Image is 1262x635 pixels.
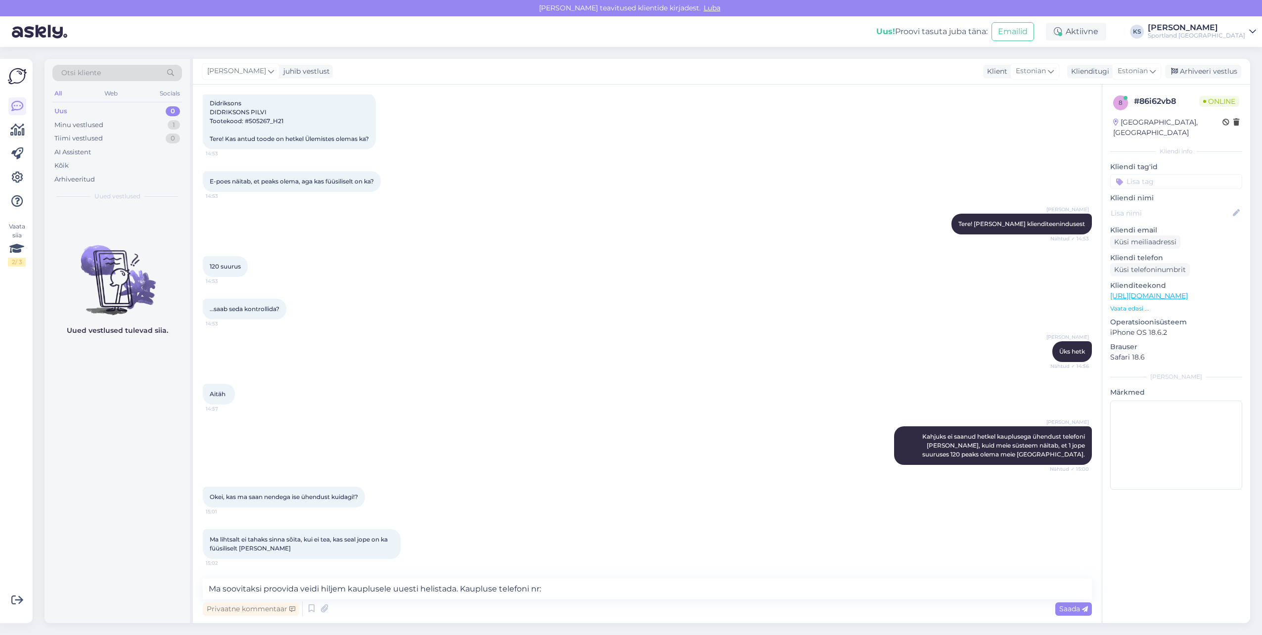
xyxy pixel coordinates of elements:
[210,305,279,313] span: …saab seda kontrollida?
[1050,235,1089,242] span: Nähtud ✓ 14:53
[1050,363,1089,370] span: Nähtud ✓ 14:56
[206,508,243,515] span: 15:01
[1067,66,1109,77] div: Klienditugi
[1110,225,1242,235] p: Kliendi email
[8,258,26,267] div: 2 / 3
[210,536,389,552] span: Ma lihtsalt ei tahaks sinna sõita, kui ei tea, kas seal jope on ka füüsiliselt [PERSON_NAME]
[102,87,120,100] div: Web
[206,192,243,200] span: 14:53
[54,134,103,143] div: Tiimi vestlused
[166,106,180,116] div: 0
[8,222,26,267] div: Vaata siia
[210,263,241,270] span: 120 suurus
[1110,263,1190,276] div: Küsi telefoninumbrit
[210,390,225,398] span: Aitäh
[210,178,374,185] span: E-poes näitab, et peaks olema, aga kas füüsiliselt on ka?
[958,220,1085,227] span: Tere! [PERSON_NAME] klienditeenindusest
[1046,23,1106,41] div: Aktiivne
[1110,280,1242,291] p: Klienditeekond
[206,277,243,285] span: 14:53
[1118,66,1148,77] span: Estonian
[52,87,64,100] div: All
[67,325,168,336] p: Uued vestlused tulevad siia.
[1050,465,1089,473] span: Nähtud ✓ 15:00
[61,68,101,78] span: Otsi kliente
[876,26,988,38] div: Proovi tasuta juba täna:
[1165,65,1241,78] div: Arhiveeri vestlus
[54,175,95,184] div: Arhiveeritud
[1110,342,1242,352] p: Brauser
[1110,193,1242,203] p: Kliendi nimi
[54,106,67,116] div: Uus
[1046,333,1089,341] span: [PERSON_NAME]
[1110,372,1242,381] div: [PERSON_NAME]
[1110,352,1242,363] p: Safari 18.6
[1148,24,1256,40] a: [PERSON_NAME]Sportland [GEOGRAPHIC_DATA]
[210,493,358,500] span: Okei, kas ma saan nendega ise ühendust kuidagi!?
[922,433,1086,458] span: Kahjuks ei saanud hetkel kauplusega ühendust telefoni [PERSON_NAME], kuid meie süsteem näitab, et...
[1110,174,1242,189] input: Lisa tag
[279,66,330,77] div: juhib vestlust
[94,192,140,201] span: Uued vestlused
[1110,317,1242,327] p: Operatsioonisüsteem
[992,22,1034,41] button: Emailid
[876,27,895,36] b: Uus!
[1199,96,1239,107] span: Online
[210,99,369,142] span: Didriksons DIDRIKSONS PILVI Tootekood: #505267_H21 Tere! Kas antud toode on hetkel Ülemistes olem...
[207,66,266,77] span: [PERSON_NAME]
[1059,604,1088,613] span: Saada
[1148,32,1245,40] div: Sportland [GEOGRAPHIC_DATA]
[1059,348,1085,355] span: Üks hetk
[1110,291,1188,300] a: [URL][DOMAIN_NAME]
[1110,147,1242,156] div: Kliendi info
[1148,24,1245,32] div: [PERSON_NAME]
[1110,235,1180,249] div: Küsi meiliaadressi
[1016,66,1046,77] span: Estonian
[203,579,1092,599] textarea: Ma soovitaksi proovida veidi hiljem kauplusele uuesti helistada. Kaupluse telefoni nr:
[158,87,182,100] div: Socials
[1111,208,1231,219] input: Lisa nimi
[54,161,69,171] div: Kõik
[1046,418,1089,426] span: [PERSON_NAME]
[203,602,299,616] div: Privaatne kommentaar
[206,150,243,157] span: 14:53
[701,3,723,12] span: Luba
[1119,99,1123,106] span: 8
[206,559,243,567] span: 15:02
[45,227,190,317] img: No chats
[1134,95,1199,107] div: # 86i62vb8
[1110,253,1242,263] p: Kliendi telefon
[1110,304,1242,313] p: Vaata edasi ...
[1130,25,1144,39] div: KS
[1113,117,1222,138] div: [GEOGRAPHIC_DATA], [GEOGRAPHIC_DATA]
[168,120,180,130] div: 1
[206,320,243,327] span: 14:53
[206,405,243,412] span: 14:57
[8,67,27,86] img: Askly Logo
[1110,387,1242,398] p: Märkmed
[1110,327,1242,338] p: iPhone OS 18.6.2
[166,134,180,143] div: 0
[54,120,103,130] div: Minu vestlused
[1046,206,1089,213] span: [PERSON_NAME]
[983,66,1007,77] div: Klient
[54,147,91,157] div: AI Assistent
[1110,162,1242,172] p: Kliendi tag'id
